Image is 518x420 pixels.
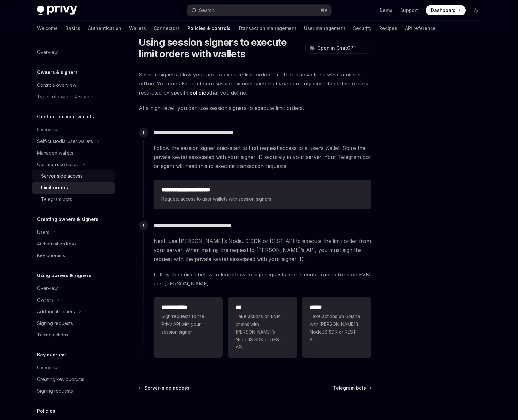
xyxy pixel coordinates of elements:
[305,43,361,54] button: Open in ChatGPT
[32,294,115,306] button: Owners
[32,194,115,205] a: Telegram bots
[37,126,58,134] div: Overview
[32,124,115,135] a: Overview
[188,21,230,36] a: Policies & controls
[37,272,91,279] h5: Using owners & signers
[228,297,297,358] a: ***Take actions on EVM chains with [PERSON_NAME]’s NodeJS SDK or REST API.
[37,296,54,304] div: Owners
[37,21,58,36] a: Welcome
[333,385,366,391] span: Telegram bots
[139,104,371,113] span: At a high-level, you can use session signers to execute limit orders.
[426,5,466,15] a: Dashboard
[144,385,189,391] span: Server-side access
[32,362,115,374] a: Overview
[37,149,73,157] div: Managed wallets
[32,170,115,182] a: Server-side access
[32,306,115,317] button: Additional signers
[41,184,68,192] div: Limit orders
[32,135,115,147] button: Self-custodial user wallets
[129,21,146,36] a: Wallets
[405,21,436,36] a: API reference
[154,297,223,358] a: **** **** ***Sign requests to the Privy API with your session signer.
[32,329,115,341] a: Taking actions
[302,297,371,358] a: **** *Take actions on Solana with [PERSON_NAME]’s NodeJS SDK or REST API.
[37,319,73,327] div: Signing requests
[32,283,115,294] a: Overview
[37,364,58,372] div: Overview
[37,161,79,168] div: Common use cases
[37,113,94,121] h5: Configuring your wallets
[154,236,371,264] span: Next, use [PERSON_NAME]’s NodeJS SDK or REST API to execute the limit order from your server. Whe...
[37,240,76,248] div: Authorization keys
[471,5,481,15] button: Toggle dark mode
[189,89,209,96] a: policies
[32,91,115,103] a: Types of owners & signers
[333,385,371,391] a: Telegram bots
[32,147,115,159] a: Managed wallets
[321,8,328,13] span: ⌘ K
[353,21,371,36] a: Security
[41,172,83,180] div: Server-side access
[66,21,80,36] a: Basics
[161,313,215,336] span: Sign requests to the Privy API with your session signer.
[379,21,397,36] a: Recipes
[139,70,371,97] span: Session signers allow your app to execute limit orders or other transactions while a user is offl...
[37,68,78,76] h5: Owners & signers
[37,6,77,15] img: dark logo
[32,226,115,238] button: Users
[37,228,49,236] div: Users
[32,250,115,261] a: Key quorums
[236,313,289,351] span: Take actions on EVM chains with [PERSON_NAME]’s NodeJS SDK or REST API.
[37,407,55,415] h5: Policies
[187,5,331,16] button: Search...⌘K
[139,385,189,391] a: Server-side access
[431,7,456,14] span: Dashboard
[37,48,58,56] div: Overview
[37,252,65,259] div: Key quorums
[37,331,68,339] div: Taking actions
[317,45,357,51] span: Open in ChatGPT
[238,21,296,36] a: Transaction management
[37,137,93,145] div: Self-custodial user wallets
[37,387,73,395] div: Signing requests
[400,7,418,14] a: Support
[37,93,95,101] div: Types of owners & signers
[154,270,371,288] span: Follow the guides below to learn how to sign requests and execute transactions on EVM and [PERSON...
[37,215,98,223] h5: Creating owners & signers
[41,195,72,203] div: Telegram bots
[37,308,75,315] div: Additional signers
[32,317,115,329] a: Signing requests
[304,21,345,36] a: User management
[37,351,67,359] h5: Key quorums
[32,374,115,385] a: Creating key quorums
[154,144,371,171] span: Follow the session signer quickstart to first request access to a user’s wallet. Store the privat...
[310,313,363,344] span: Take actions on Solana with [PERSON_NAME]’s NodeJS SDK or REST API.
[37,375,84,383] div: Creating key quorums
[380,7,392,14] a: Demo
[32,46,115,58] a: Overview
[32,385,115,397] a: Signing requests
[139,36,303,60] h1: Using session signers to execute limit orders with wallets
[161,195,363,203] span: Request access to user wallets with session signers.
[32,238,115,250] a: Authorization keys
[37,81,76,89] div: Controls overview
[32,182,115,194] a: Limit orders
[32,79,115,91] a: Controls overview
[154,21,180,36] a: Connectors
[199,6,217,14] div: Search...
[88,21,121,36] a: Authentication
[37,285,58,292] div: Overview
[32,159,115,170] button: Common use cases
